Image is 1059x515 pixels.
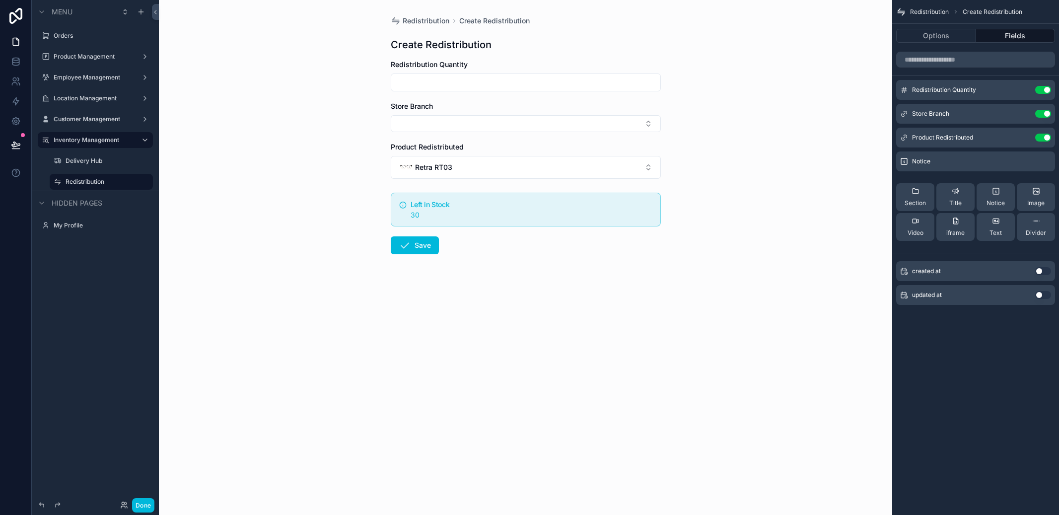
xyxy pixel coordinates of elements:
span: Text [989,229,1002,237]
button: Select Button [391,156,661,179]
label: Employee Management [54,74,133,81]
span: Create Redistribution [963,8,1022,16]
span: Title [949,199,962,207]
button: Fields [976,29,1056,43]
label: Customer Management [54,115,133,123]
button: Section [896,183,934,211]
span: Image [1027,199,1045,207]
span: Notice [987,199,1005,207]
button: Options [896,29,976,43]
span: Store Branch [391,102,433,110]
span: iframe [946,229,965,237]
button: Title [936,183,975,211]
button: Done [132,498,154,513]
span: Redistribution [910,8,949,16]
span: 30 [411,211,420,219]
h5: Left in Stock [411,201,652,208]
span: Redistribution Quantity [912,86,976,94]
label: Location Management [54,94,133,102]
span: Hidden pages [52,198,102,208]
span: updated at [912,291,942,299]
button: Image [1017,183,1055,211]
span: Product Redistributed [391,143,464,151]
button: Notice [977,183,1015,211]
span: Retra RT03 [415,162,452,172]
span: Divider [1026,229,1046,237]
button: iframe [936,213,975,241]
span: created at [912,267,941,275]
label: Product Management [54,53,133,61]
button: Select Button [391,115,661,132]
span: Product Redistributed [912,134,973,142]
label: Redistribution [66,178,147,186]
label: Inventory Management [54,136,133,144]
a: Create Redistribution [459,16,530,26]
span: Redistribution [403,16,449,26]
span: Store Branch [912,110,949,118]
a: Redistribution [391,16,449,26]
label: Orders [54,32,147,40]
span: Menu [52,7,72,17]
button: Save [391,236,439,254]
div: 30 [411,210,652,220]
span: Notice [912,157,930,165]
span: Video [908,229,923,237]
h1: Create Redistribution [391,38,492,52]
label: Delivery Hub [66,157,147,165]
label: My Profile [54,221,147,229]
span: Section [905,199,926,207]
button: Video [896,213,934,241]
button: Text [977,213,1015,241]
span: Redistribution Quantity [391,60,468,69]
button: Divider [1017,213,1055,241]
